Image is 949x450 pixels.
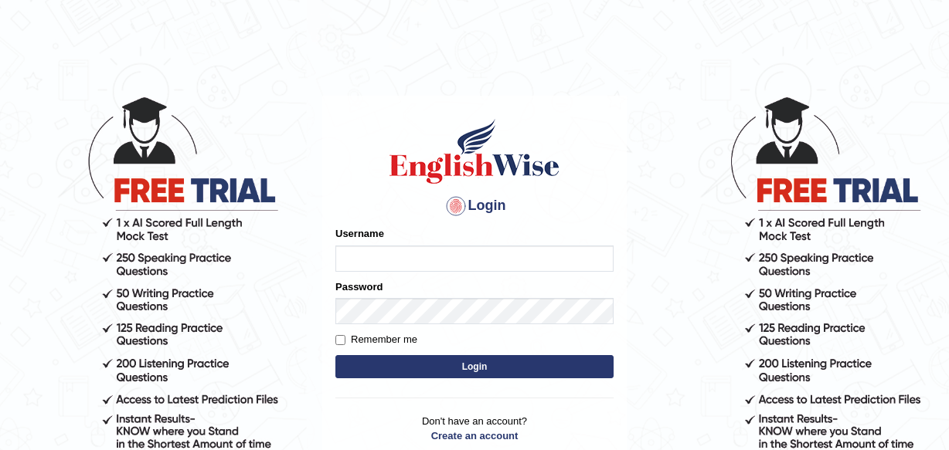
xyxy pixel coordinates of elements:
[335,355,614,378] button: Login
[335,332,417,347] label: Remember me
[335,428,614,443] a: Create an account
[335,226,384,241] label: Username
[386,117,563,186] img: Logo of English Wise sign in for intelligent practice with AI
[335,279,383,294] label: Password
[335,335,345,345] input: Remember me
[335,194,614,218] h4: Login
